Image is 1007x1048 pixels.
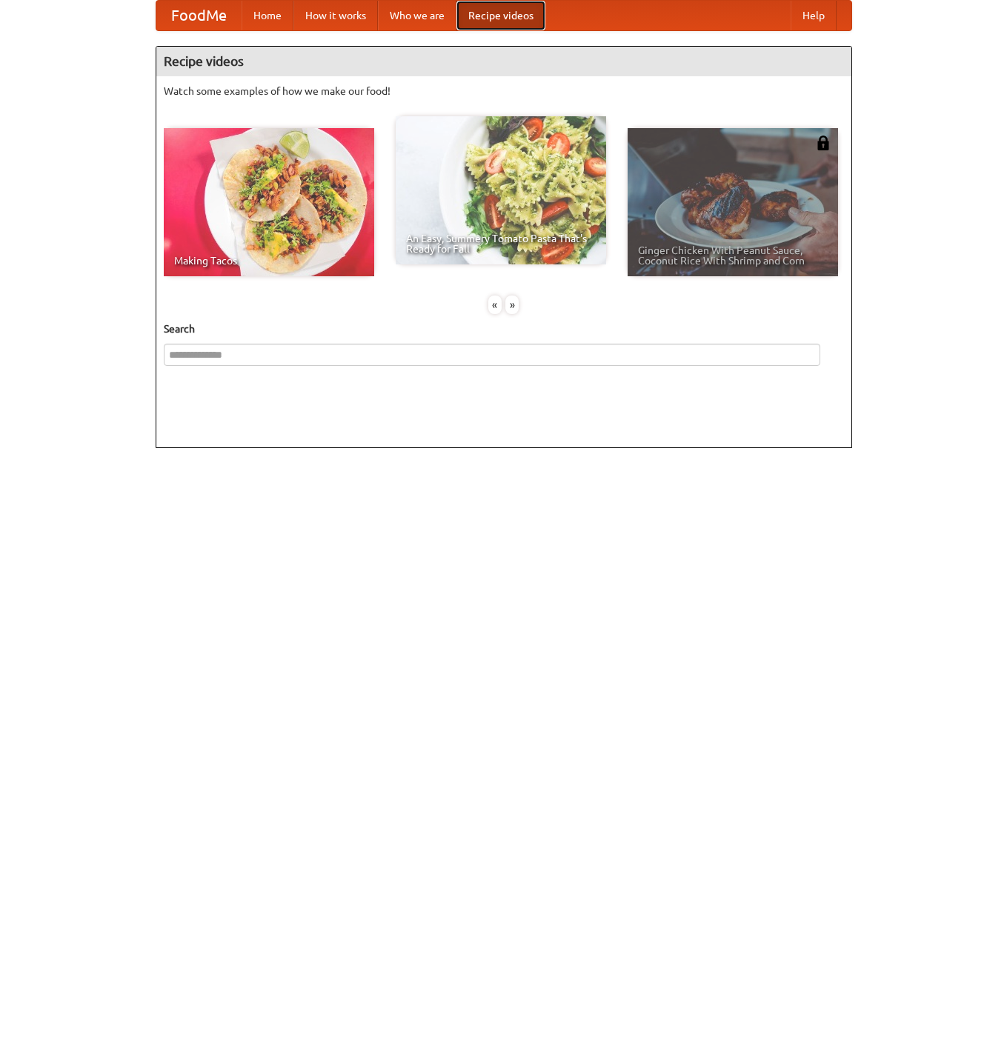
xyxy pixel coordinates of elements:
a: An Easy, Summery Tomato Pasta That's Ready for Fall [396,116,606,264]
h4: Recipe videos [156,47,851,76]
a: Recipe videos [456,1,545,30]
div: » [505,296,519,314]
a: Home [242,1,293,30]
span: Making Tacos [174,256,364,266]
p: Watch some examples of how we make our food! [164,84,844,99]
div: « [488,296,502,314]
a: Who we are [378,1,456,30]
a: Making Tacos [164,128,374,276]
img: 483408.png [816,136,831,150]
h5: Search [164,321,844,336]
span: An Easy, Summery Tomato Pasta That's Ready for Fall [406,233,596,254]
a: How it works [293,1,378,30]
a: Help [791,1,837,30]
a: FoodMe [156,1,242,30]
